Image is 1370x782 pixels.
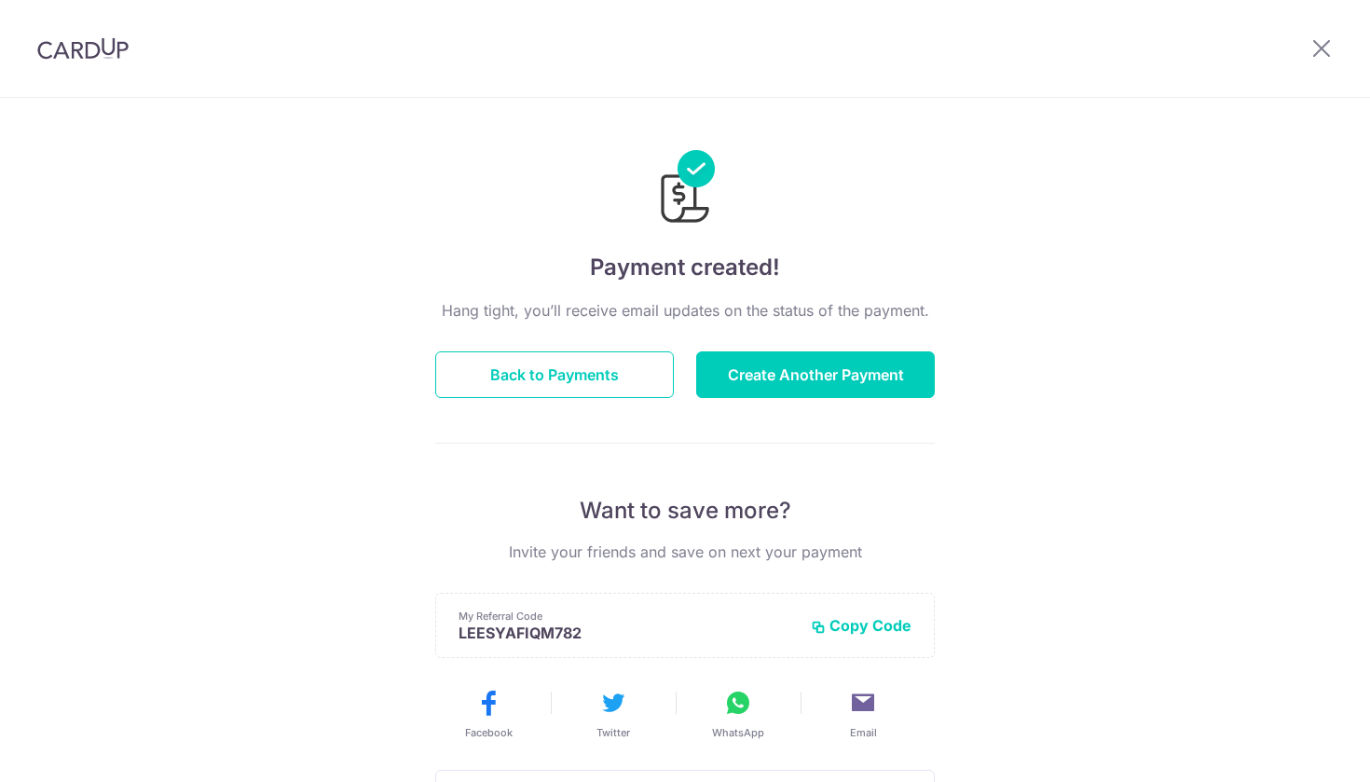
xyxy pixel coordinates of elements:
[811,616,911,635] button: Copy Code
[459,624,796,642] p: LEESYAFIQM782
[459,609,796,624] p: My Referral Code
[712,725,764,740] span: WhatsApp
[435,299,935,322] p: Hang tight, you’ll receive email updates on the status of the payment.
[435,496,935,526] p: Want to save more?
[558,688,668,740] button: Twitter
[433,688,543,740] button: Facebook
[435,351,674,398] button: Back to Payments
[850,725,877,740] span: Email
[596,725,630,740] span: Twitter
[808,688,918,740] button: Email
[683,688,793,740] button: WhatsApp
[696,351,935,398] button: Create Another Payment
[435,251,935,284] h4: Payment created!
[37,37,129,60] img: CardUp
[465,725,513,740] span: Facebook
[655,150,715,228] img: Payments
[435,541,935,563] p: Invite your friends and save on next your payment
